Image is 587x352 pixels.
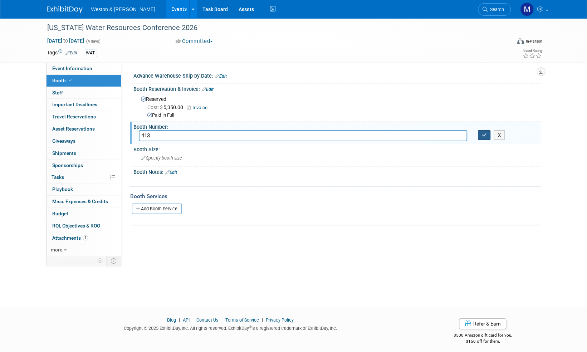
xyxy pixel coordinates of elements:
[517,38,524,44] img: Format-Inperson.png
[225,317,259,323] a: Terms of Service
[52,211,68,216] span: Budget
[47,135,121,147] a: Giveaways
[133,144,540,153] div: Booth Size:
[91,6,155,12] span: Weston & [PERSON_NAME]
[45,21,500,34] div: [US_STATE] Water Resources Conference 2026
[191,317,195,323] span: |
[47,171,121,183] a: Tasks
[52,174,64,180] span: Tasks
[47,220,121,232] a: ROI, Objectives & ROO
[69,78,73,82] i: Booth reservation complete
[478,3,511,16] a: Search
[183,317,190,323] a: API
[130,192,540,200] div: Booth Services
[52,235,88,241] span: Attachments
[133,122,540,131] div: Booth Number:
[47,87,121,99] a: Staff
[62,38,69,44] span: to
[52,78,74,83] span: Booth
[47,38,84,44] span: [DATE] [DATE]
[459,318,506,329] a: Refer & Earn
[52,126,95,132] span: Asset Reservations
[167,317,176,323] a: Blog
[52,199,108,204] span: Misc. Expenses & Credits
[133,70,540,80] div: Advance Warehouse Ship by Date:
[177,317,182,323] span: |
[147,104,186,110] span: 5,350.00
[425,338,540,344] div: $150 off for them.
[525,39,542,44] div: In-Person
[266,317,294,323] a: Privacy Policy
[85,39,101,44] span: (4 days)
[522,49,542,53] div: Event Rating
[147,112,535,119] div: Paid in Full
[47,147,121,159] a: Shipments
[52,138,75,144] span: Giveaways
[132,204,182,214] a: Add Booth Service
[47,323,415,332] div: Copyright © 2025 ExhibitDay, Inc. All rights reserved. ExhibitDay is a registered trademark of Ex...
[147,104,163,110] span: Cost: $
[52,65,92,71] span: Event Information
[94,256,107,265] td: Personalize Event Tab Strip
[83,235,88,240] span: 1
[139,94,535,119] div: Reserved
[520,3,534,16] img: Mary Ann Trujillo
[425,328,540,344] div: $500 Amazon gift card for you,
[52,223,100,229] span: ROI, Objectives & ROO
[488,7,504,12] span: Search
[173,38,216,45] button: Committed
[47,123,121,135] a: Asset Reservations
[165,170,177,175] a: Edit
[494,130,505,140] button: X
[47,244,121,256] a: more
[47,160,121,171] a: Sponsorships
[52,150,76,156] span: Shipments
[47,6,83,13] img: ExhibitDay
[47,75,121,87] a: Booth
[47,99,121,111] a: Important Deadlines
[106,256,121,265] td: Toggle Event Tabs
[47,63,121,74] a: Event Information
[47,232,121,244] a: Attachments1
[47,111,121,123] a: Travel Reservations
[47,49,77,57] td: Tags
[196,317,219,323] a: Contact Us
[215,74,227,79] a: Edit
[47,196,121,207] a: Misc. Expenses & Credits
[260,317,265,323] span: |
[52,186,73,192] span: Playbook
[141,155,182,161] span: Specify booth size
[52,114,96,119] span: Travel Reservations
[52,162,83,168] span: Sponsorships
[469,37,542,48] div: Event Format
[47,184,121,195] a: Playbook
[133,84,540,93] div: Booth Reservation & Invoice:
[220,317,224,323] span: |
[51,247,62,253] span: more
[52,102,97,107] span: Important Deadlines
[249,325,251,329] sup: ®
[47,208,121,220] a: Budget
[52,90,63,96] span: Staff
[133,167,540,176] div: Booth Notes:
[187,105,211,110] a: Invoice
[84,49,97,57] div: WAT
[202,87,214,92] a: Edit
[65,50,77,55] a: Edit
